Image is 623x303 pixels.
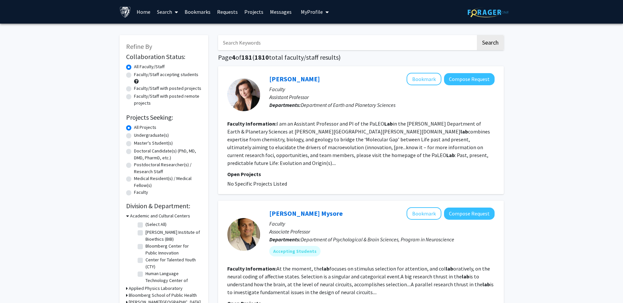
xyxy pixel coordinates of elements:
a: Bookmarks [181,0,214,23]
label: (Select All) [145,221,167,228]
b: Faculty Information: [227,120,277,127]
label: Doctoral Candidate(s) (PhD, MD, DMD, PharmD, etc.) [134,148,202,161]
label: Human Language Technology Center of Excellence (HLTCOE) [145,270,200,291]
p: Assistant Professor [269,93,495,101]
a: Messages [267,0,295,23]
button: Compose Request to Jasmina Wiemann [444,73,495,85]
label: All Projects [134,124,156,131]
input: Search Keywords [218,35,476,50]
p: Faculty [269,220,495,228]
a: Search [154,0,181,23]
button: Add Shreesh Mysore to Bookmarks [407,207,441,220]
h3: Academic and Cultural Centers [130,212,190,219]
b: Faculty Information: [227,265,277,272]
label: Bloomberg Center for Public Innovation [145,243,200,256]
h3: Applied Physics Laboratory [129,285,183,292]
label: [PERSON_NAME] Institute of Bioethics (BIB) [145,229,200,243]
b: lab [460,128,468,135]
span: 4 [232,53,235,61]
h1: Page of ( total faculty/staff results) [218,53,504,61]
label: Center for Talented Youth (CTY) [145,256,200,270]
label: Master's Student(s) [134,140,173,147]
b: lab [482,281,490,288]
img: ForagerOne Logo [468,7,509,17]
h2: Collaboration Status: [126,53,202,61]
iframe: Chat [5,273,28,298]
b: Lab [446,152,455,158]
span: My Profile [301,9,323,15]
fg-read-more: I am an Assistant Professor and PI of the PaLEO in the [PERSON_NAME] Department of Earth & Planet... [227,120,490,166]
label: Medical Resident(s) / Medical Fellow(s) [134,175,202,189]
fg-read-more: At the moment, the focuses on stimulus selection for attention, and col oratively, on the neural ... [227,265,494,295]
span: Department of Psychological & Brain Sciences, Program in Neuroscience [301,236,454,243]
button: Search [477,35,504,50]
label: Undergraduate(s) [134,132,169,139]
p: Faculty [269,85,495,93]
label: Faculty [134,189,148,196]
b: Departments: [269,102,301,108]
label: Faculty/Staff accepting students [134,71,198,78]
a: [PERSON_NAME] Mysore [269,209,343,217]
label: Postdoctoral Researcher(s) / Research Staff [134,161,202,175]
label: Faculty/Staff with posted remote projects [134,93,202,107]
mat-chip: Accepting Students [269,246,321,256]
a: Home [133,0,154,23]
span: 1810 [255,53,269,61]
label: Faculty/Staff with posted projects [134,85,201,92]
button: Compose Request to Shreesh Mysore [444,208,495,220]
p: Open Projects [227,170,495,178]
h3: Bloomberg School of Public Health [129,292,197,299]
span: 181 [241,53,252,61]
h2: Projects Seeking: [126,113,202,121]
p: Associate Professor [269,228,495,235]
b: lab [322,265,329,272]
a: [PERSON_NAME] [269,75,320,83]
label: All Faculty/Staff [134,63,165,70]
span: No Specific Projects Listed [227,180,287,187]
b: Lab [384,120,393,127]
h2: Division & Department: [126,202,202,210]
button: Add Jasmina Wiemann to Bookmarks [407,73,441,85]
a: Projects [241,0,267,23]
b: lab [462,273,469,280]
b: Departments: [269,236,301,243]
img: Johns Hopkins University Logo [120,6,131,18]
a: Requests [214,0,241,23]
span: Department of Earth and Planetary Sciences [301,102,395,108]
span: Refine By [126,42,152,51]
b: lab [446,265,453,272]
